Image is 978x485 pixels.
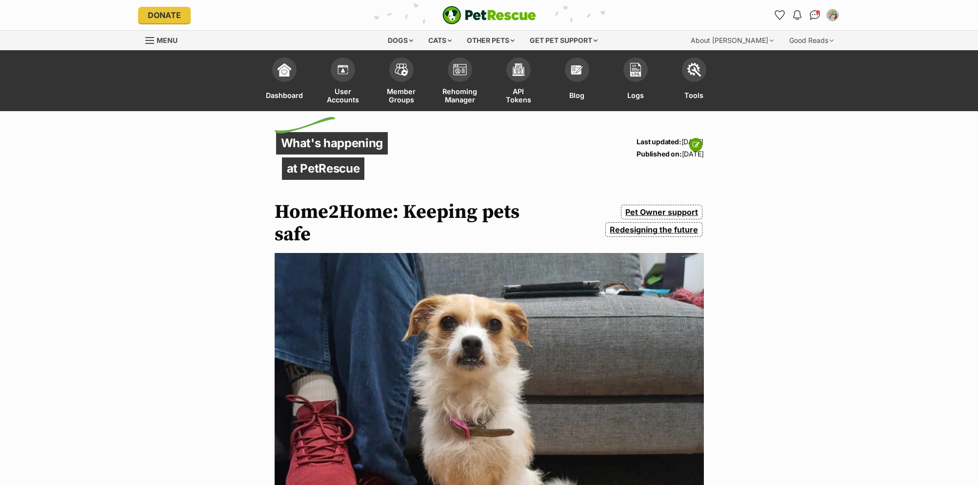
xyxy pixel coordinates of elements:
span: Member Groups [384,87,419,104]
a: Dashboard [255,53,314,111]
h1: Home2Home: Keeping pets safe [275,201,554,246]
img: members-icon-d6bcda0bfb97e5ba05b48644448dc2971f67d37433e5abca221da40c41542bd5.svg [336,63,350,77]
img: api-icon-849e3a9e6f871e3acf1f60245d25b4cd0aad652aa5f5372336901a6a67317bd8.svg [512,63,525,77]
span: Tools [684,87,703,104]
span: API Tokens [501,87,536,104]
a: Member Groups [372,53,431,111]
span: Logs [627,87,644,104]
img: logs-icon-5bf4c29380941ae54b88474b1138927238aebebbc450bc62c8517511492d5a22.svg [629,63,642,77]
a: Favourites [772,7,788,23]
a: PetRescue [442,6,536,24]
img: decorative flick [275,117,336,134]
span: Rehoming Manager [442,87,477,104]
p: [DATE] [637,136,703,148]
ul: Account quick links [772,7,840,23]
strong: Last updated: [637,137,681,146]
a: Pet Owner support [621,205,702,219]
div: Cats [421,31,459,50]
a: Redesigning the future [605,222,702,237]
img: logo-e224e6f780fb5917bec1dbf3a21bbac754714ae5b6737aabdf751b685950b380.svg [442,6,536,24]
a: Donate [138,7,191,23]
a: User Accounts [314,53,372,111]
button: My account [825,7,840,23]
span: User Accounts [326,87,360,104]
a: Conversations [807,7,823,23]
div: Dogs [381,31,420,50]
img: team-members-icon-5396bd8760b3fe7c0b43da4ab00e1e3bb1a5d9ba89233759b79545d2d3fc5d0d.svg [395,63,408,76]
div: Other pets [460,31,521,50]
strong: Published on: [637,150,681,158]
img: dashboard-icon-eb2f2d2d3e046f16d808141f083e7271f6b2e854fb5c12c21221c1fb7104beca.svg [278,63,291,77]
a: Menu [145,31,184,48]
p: What's happening [276,132,388,155]
img: chat-41dd97257d64d25036548639549fe6c8038ab92f7586957e7f3b1b290dea8141.svg [810,10,820,20]
img: Bryony Copeland profile pic [828,10,838,20]
span: Blog [569,87,584,104]
a: Blog [548,53,606,111]
a: Tools [665,53,723,111]
img: notifications-46538b983faf8c2785f20acdc204bb7945ddae34d4c08c2a6579f10ce5e182be.svg [793,10,801,20]
button: Notifications [790,7,805,23]
a: API Tokens [489,53,548,111]
p: at PetRescue [282,157,365,180]
img: blogs-icon-e71fceff818bbaa76155c998696f2ea9b8fc06abc828b24f45ee82a475c2fd99.svg [570,63,584,77]
a: Rehoming Manager [431,53,489,111]
img: tools-icon-677f8b7d46040df57c17cb185196fc8e01b2b03676c49af7ba82c462532e62ee.svg [687,63,701,77]
img: group-profile-icon-3fa3cf56718a62981997c0bc7e787c4b2cf8bcc04b72c1350f741eb67cf2f40e.svg [453,64,467,76]
span: Dashboard [266,87,303,104]
span: Menu [157,36,178,44]
a: Logs [606,53,665,111]
p: [DATE] [637,148,703,160]
div: About [PERSON_NAME] [684,31,780,50]
div: Get pet support [523,31,604,50]
div: Good Reads [782,31,840,50]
